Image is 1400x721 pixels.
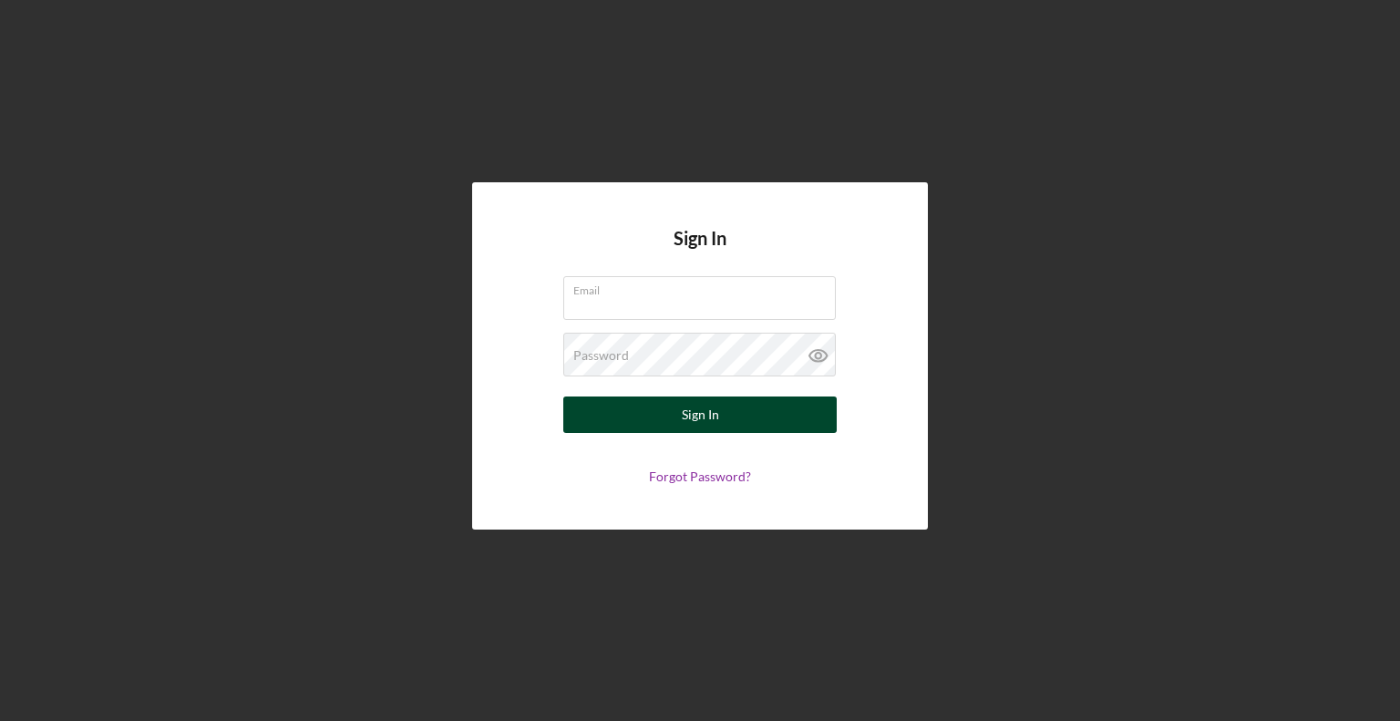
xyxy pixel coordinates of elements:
[682,397,719,433] div: Sign In
[563,397,837,433] button: Sign In
[649,469,751,484] a: Forgot Password?
[573,277,836,297] label: Email
[674,228,726,276] h4: Sign In
[573,348,629,363] label: Password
